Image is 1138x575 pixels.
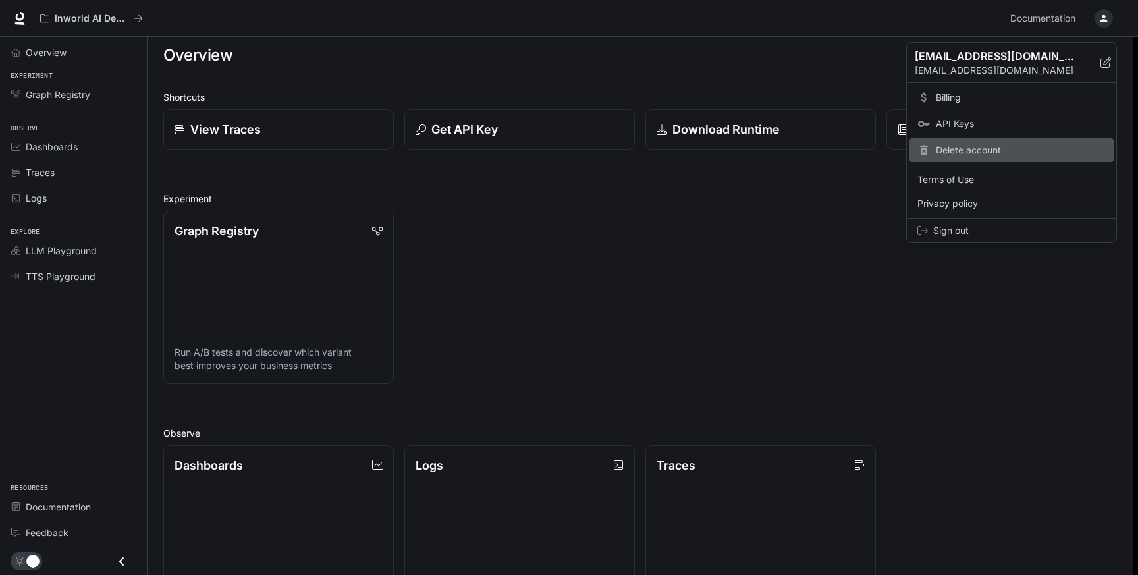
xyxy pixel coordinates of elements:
span: Sign out [933,224,1106,237]
a: Terms of Use [909,168,1114,192]
a: Privacy policy [909,192,1114,215]
span: Delete account [936,144,1106,157]
span: Privacy policy [917,197,1106,210]
p: [EMAIL_ADDRESS][DOMAIN_NAME] [915,48,1079,64]
p: [EMAIL_ADDRESS][DOMAIN_NAME] [915,64,1100,77]
span: API Keys [936,117,1106,130]
div: Sign out [907,219,1116,242]
span: Terms of Use [917,173,1106,186]
div: Delete account [909,138,1114,162]
div: [EMAIL_ADDRESS][DOMAIN_NAME][EMAIL_ADDRESS][DOMAIN_NAME] [907,43,1116,83]
a: Billing [909,86,1114,109]
span: Billing [936,91,1106,104]
a: API Keys [909,112,1114,136]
